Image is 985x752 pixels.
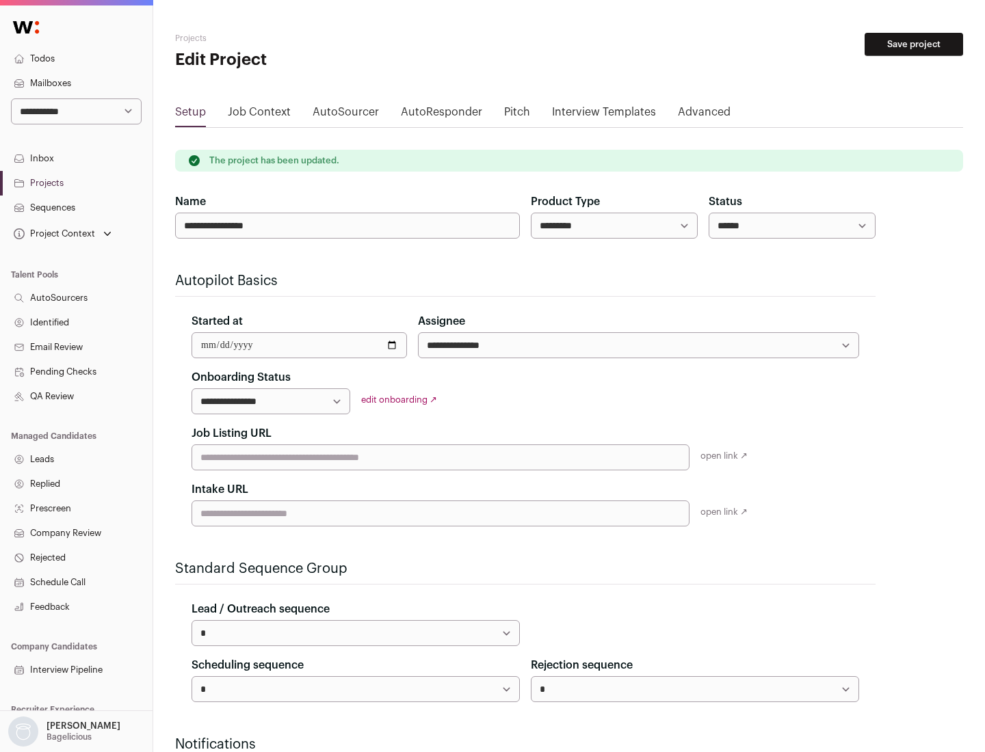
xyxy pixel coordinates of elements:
label: Started at [192,313,243,330]
label: Rejection sequence [531,657,633,673]
label: Job Listing URL [192,425,272,442]
a: Advanced [678,104,731,126]
label: Assignee [418,313,465,330]
button: Save project [865,33,963,56]
a: AutoResponder [401,104,482,126]
h2: Projects [175,33,438,44]
h2: Autopilot Basics [175,271,876,291]
a: Job Context [228,104,291,126]
h2: Standard Sequence Group [175,559,876,578]
label: Intake URL [192,481,248,498]
a: Interview Templates [552,104,656,126]
label: Onboarding Status [192,369,291,386]
label: Status [709,193,742,210]
img: nopic.png [8,716,38,747]
button: Open dropdown [5,716,123,747]
a: edit onboarding ↗ [361,395,437,404]
label: Product Type [531,193,600,210]
p: [PERSON_NAME] [47,721,120,731]
label: Name [175,193,206,210]
p: The project has been updated. [209,155,339,166]
a: Pitch [504,104,530,126]
p: Bagelicious [47,731,92,742]
img: Wellfound [5,14,47,41]
a: Setup [175,104,206,126]
a: AutoSourcer [313,104,379,126]
div: Project Context [11,228,95,239]
label: Scheduling sequence [192,657,304,673]
h1: Edit Project [175,49,438,71]
button: Open dropdown [11,224,114,243]
label: Lead / Outreach sequence [192,601,330,617]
